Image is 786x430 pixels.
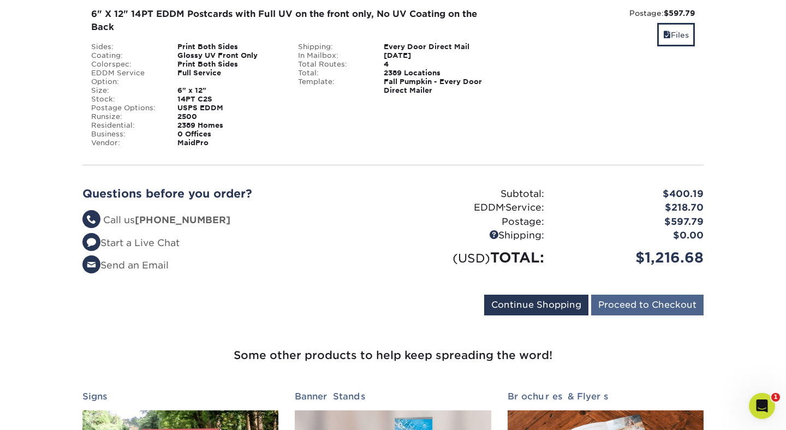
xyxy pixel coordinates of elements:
iframe: Google Customer Reviews [3,397,93,426]
div: Print Both Sides [169,43,290,51]
h2: Questions before you order? [82,187,385,200]
div: Postage: [504,8,695,19]
div: Runsize: [83,112,169,121]
strong: [PHONE_NUMBER] [135,214,230,225]
div: 6" x 12" [169,86,290,95]
div: Size: [83,86,169,95]
div: $218.70 [552,201,712,215]
li: Call us [82,213,385,228]
a: Files [657,23,695,46]
div: 0 Offices [169,130,290,139]
div: 14PT C2S [169,95,290,104]
div: Stock: [83,95,169,104]
a: Send an Email [82,260,169,271]
div: 2389 Locations [376,69,496,77]
div: Every Door Direct Mail [376,43,496,51]
div: EDDM Service Option: [83,69,169,86]
h2: Signs [82,391,278,402]
div: Total: [290,69,376,77]
iframe: Intercom live chat [749,393,775,419]
div: Vendor: [83,139,169,147]
div: Full Service [169,69,290,86]
span: 1 [771,393,780,402]
input: Proceed to Checkout [591,295,704,315]
input: Continue Shopping [484,295,588,315]
div: Shipping: [290,43,376,51]
div: $400.19 [552,187,712,201]
a: Start a Live Chat [82,237,180,248]
div: $0.00 [552,229,712,243]
div: 6" X 12" 14PT EDDM Postcards with Full UV on the front only, No UV Coating on the Back [91,8,488,34]
div: Template: [290,77,376,95]
div: $597.79 [552,215,712,229]
div: 2389 Homes [169,121,290,130]
div: TOTAL: [393,247,552,268]
div: Shipping: [393,229,552,243]
span: files [663,31,671,39]
div: Coating: [83,51,169,60]
div: Postage Options: [83,104,169,112]
div: [DATE] [376,51,496,60]
div: Fall Pumpkin - Every Door Direct Mailer [376,77,496,95]
h2: Brochures & Flyers [508,391,704,402]
div: Glossy UV Front Only [169,51,290,60]
div: In Mailbox: [290,51,376,60]
div: 2500 [169,112,290,121]
div: Sides: [83,43,169,51]
div: 4 [376,60,496,69]
h3: Some other products to help keep spreading the word! [74,320,712,378]
div: Print Both Sides [169,60,290,69]
span: ® [504,205,505,210]
div: USPS EDDM [169,104,290,112]
div: Residential: [83,121,169,130]
div: $1,216.68 [552,247,712,268]
div: EDDM Service: [393,201,552,215]
small: (USD) [452,251,490,265]
h2: Banner Stands [295,391,491,402]
div: Postage: [393,215,552,229]
div: Total Routes: [290,60,376,69]
div: Colorspec: [83,60,169,69]
div: Business: [83,130,169,139]
div: MaidPro [169,139,290,147]
div: Subtotal: [393,187,552,201]
strong: $597.79 [664,9,695,17]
